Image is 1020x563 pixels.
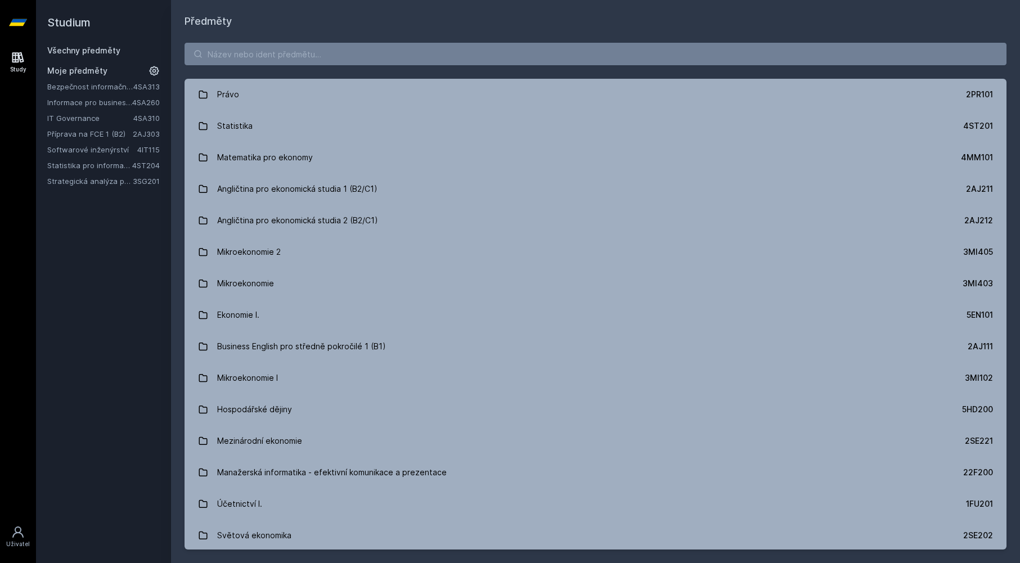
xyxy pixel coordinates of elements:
[217,178,378,200] div: Angličtina pro ekonomická studia 1 (B2/C1)
[133,129,160,138] a: 2AJ303
[963,246,993,258] div: 3MI405
[217,461,447,484] div: Manažerská informatika - efektivní komunikace a prezentace
[185,110,1006,142] a: Statistika 4ST201
[133,114,160,123] a: 4SA310
[47,160,132,171] a: Statistika pro informatiky
[185,236,1006,268] a: Mikroekonomie 2 3MI405
[963,120,993,132] div: 4ST201
[965,435,993,447] div: 2SE221
[6,540,30,548] div: Uživatel
[217,272,274,295] div: Mikroekonomie
[185,142,1006,173] a: Matematika pro ekonomy 4MM101
[966,89,993,100] div: 2PR101
[963,278,993,289] div: 3MI403
[217,367,278,389] div: Mikroekonomie I
[185,173,1006,205] a: Angličtina pro ekonomická studia 1 (B2/C1) 2AJ211
[47,97,132,108] a: Informace pro business (v angličtině)
[217,430,302,452] div: Mezinárodní ekonomie
[185,331,1006,362] a: Business English pro středně pokročilé 1 (B1) 2AJ111
[964,215,993,226] div: 2AJ212
[185,43,1006,65] input: Název nebo ident předmětu…
[185,268,1006,299] a: Mikroekonomie 3MI403
[185,205,1006,236] a: Angličtina pro ekonomická studia 2 (B2/C1) 2AJ212
[185,488,1006,520] a: Účetnictví I. 1FU201
[10,65,26,74] div: Study
[185,299,1006,331] a: Ekonomie I. 5EN101
[965,372,993,384] div: 3MI102
[2,520,34,554] a: Uživatel
[185,394,1006,425] a: Hospodářské dějiny 5HD200
[47,46,120,55] a: Všechny předměty
[217,115,253,137] div: Statistika
[133,177,160,186] a: 3SG201
[962,404,993,415] div: 5HD200
[185,457,1006,488] a: Manažerská informatika - efektivní komunikace a prezentace 22F200
[217,209,378,232] div: Angličtina pro ekonomická studia 2 (B2/C1)
[217,83,239,106] div: Právo
[185,425,1006,457] a: Mezinárodní ekonomie 2SE221
[2,45,34,79] a: Study
[47,144,137,155] a: Softwarové inženýrství
[47,81,133,92] a: Bezpečnost informačních systémů
[185,362,1006,394] a: Mikroekonomie I 3MI102
[966,498,993,510] div: 1FU201
[217,241,281,263] div: Mikroekonomie 2
[185,520,1006,551] a: Světová ekonomika 2SE202
[966,183,993,195] div: 2AJ211
[963,467,993,478] div: 22F200
[963,530,993,541] div: 2SE202
[132,98,160,107] a: 4SA260
[133,82,160,91] a: 4SA313
[47,65,107,76] span: Moje předměty
[217,493,262,515] div: Účetnictví I.
[967,309,993,321] div: 5EN101
[217,398,292,421] div: Hospodářské dějiny
[132,161,160,170] a: 4ST204
[217,146,313,169] div: Matematika pro ekonomy
[217,524,291,547] div: Světová ekonomika
[47,128,133,139] a: Příprava na FCE 1 (B2)
[185,13,1006,29] h1: Předměty
[961,152,993,163] div: 4MM101
[137,145,160,154] a: 4IT115
[47,175,133,187] a: Strategická analýza pro informatiky a statistiky
[185,79,1006,110] a: Právo 2PR101
[217,335,386,358] div: Business English pro středně pokročilé 1 (B1)
[968,341,993,352] div: 2AJ111
[47,112,133,124] a: IT Governance
[217,304,259,326] div: Ekonomie I.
